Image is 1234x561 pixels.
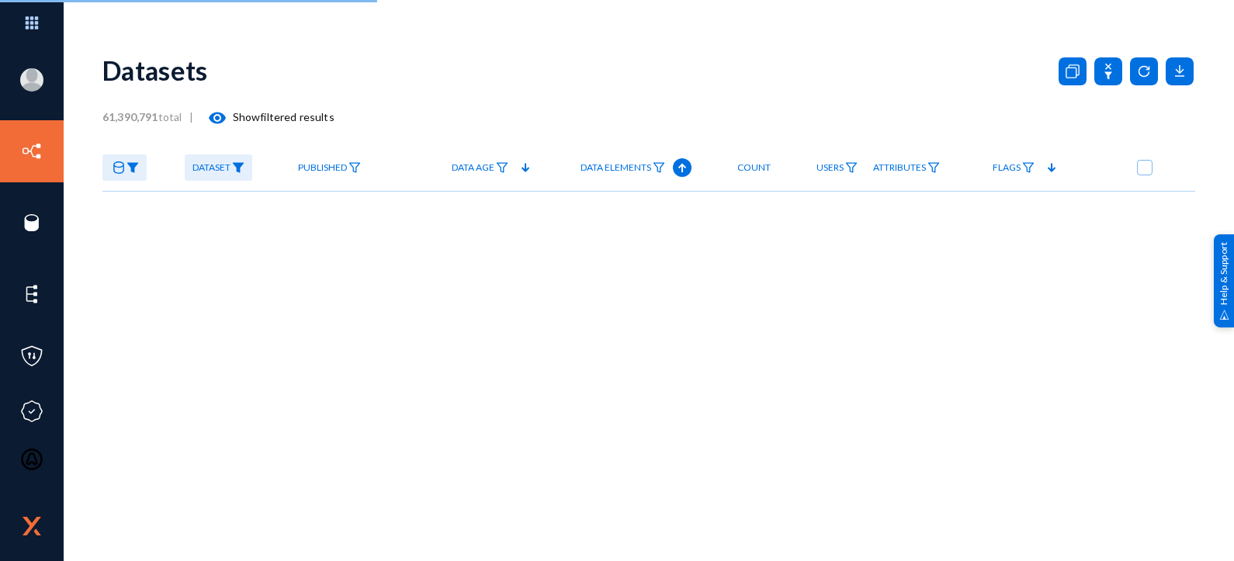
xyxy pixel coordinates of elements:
[102,54,208,86] div: Datasets
[102,110,189,123] span: total
[194,110,334,123] span: Show filtered results
[865,154,948,182] a: Attributes
[9,6,55,40] img: app launcher
[737,162,771,173] span: Count
[185,154,252,182] a: Dataset
[873,162,926,173] span: Attributes
[1219,310,1229,320] img: help_support.svg
[102,110,158,123] b: 61,390,791
[581,162,651,173] span: Data Elements
[20,140,43,163] img: icon-inventory.svg
[20,345,43,368] img: icon-policies.svg
[452,162,494,173] span: Data Age
[290,154,369,182] a: Published
[1022,162,1035,173] img: icon-filter.svg
[927,162,940,173] img: icon-filter.svg
[232,162,244,173] img: icon-filter-filled.svg
[845,162,858,173] img: icon-filter.svg
[444,154,516,182] a: Data Age
[985,154,1042,182] a: Flags
[127,162,139,173] img: icon-filter-filled.svg
[1214,234,1234,327] div: Help & Support
[993,162,1021,173] span: Flags
[20,448,43,471] img: icon-oauth.svg
[348,162,361,173] img: icon-filter.svg
[809,154,865,182] a: Users
[20,400,43,423] img: icon-compliance.svg
[20,211,43,234] img: icon-sources.svg
[189,110,193,123] span: |
[573,154,673,182] a: Data Elements
[20,282,43,306] img: icon-elements.svg
[298,162,347,173] span: Published
[496,162,508,173] img: icon-filter.svg
[192,162,231,173] span: Dataset
[20,68,43,92] img: blank-profile-picture.png
[653,162,665,173] img: icon-filter.svg
[208,109,227,127] mat-icon: visibility
[816,162,844,173] span: Users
